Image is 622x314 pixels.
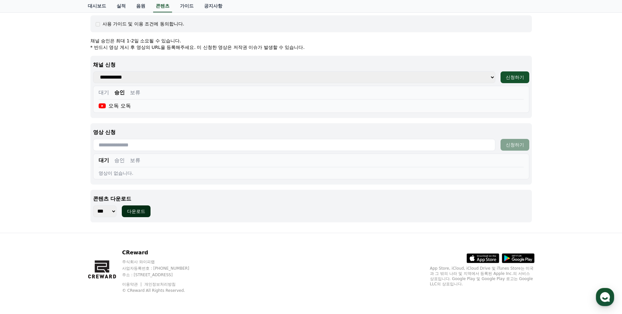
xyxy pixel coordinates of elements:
[122,249,202,257] p: CReward
[93,195,529,203] p: 콘텐츠 다운로드
[99,102,131,110] div: 오독 오독
[114,89,125,97] button: 승인
[99,170,524,176] div: 영상이 없습니다.
[122,272,202,277] p: 주소 : [STREET_ADDRESS]
[93,128,529,136] p: 영상 신청
[93,61,529,69] p: 채널 신청
[101,217,109,222] span: 설정
[122,205,151,217] button: 다운로드
[84,207,125,223] a: 설정
[127,208,145,215] div: 다운로드
[99,157,109,164] button: 대기
[114,157,125,164] button: 승인
[2,207,43,223] a: 홈
[506,74,524,81] div: 신청하기
[130,89,140,97] button: 보류
[501,71,529,83] button: 신청하기
[43,207,84,223] a: 대화
[501,139,529,151] button: 신청하기
[122,282,143,287] a: 이용약관
[60,217,68,222] span: 대화
[21,217,24,222] span: 홈
[122,288,202,293] p: © CReward All Rights Reserved.
[144,282,176,287] a: 개인정보처리방침
[430,266,534,287] p: App Store, iCloud, iCloud Drive 및 iTunes Store는 미국과 그 밖의 나라 및 지역에서 등록된 Apple Inc.의 서비스 상표입니다. Goo...
[122,259,202,264] p: 주식회사 와이피랩
[90,37,532,44] p: 채널 승인은 최대 1-2일 소요될 수 있습니다.
[90,44,532,51] p: * 반드시 영상 게시 후 영상의 URL을 등록해주세요. 미 신청한 영상은 저작권 이슈가 발생할 수 있습니다.
[103,21,184,27] div: 사용 가이드 및 이용 조건에 동의합니다.
[99,89,109,97] button: 대기
[506,142,524,148] div: 신청하기
[130,157,140,164] button: 보류
[122,266,202,271] p: 사업자등록번호 : [PHONE_NUMBER]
